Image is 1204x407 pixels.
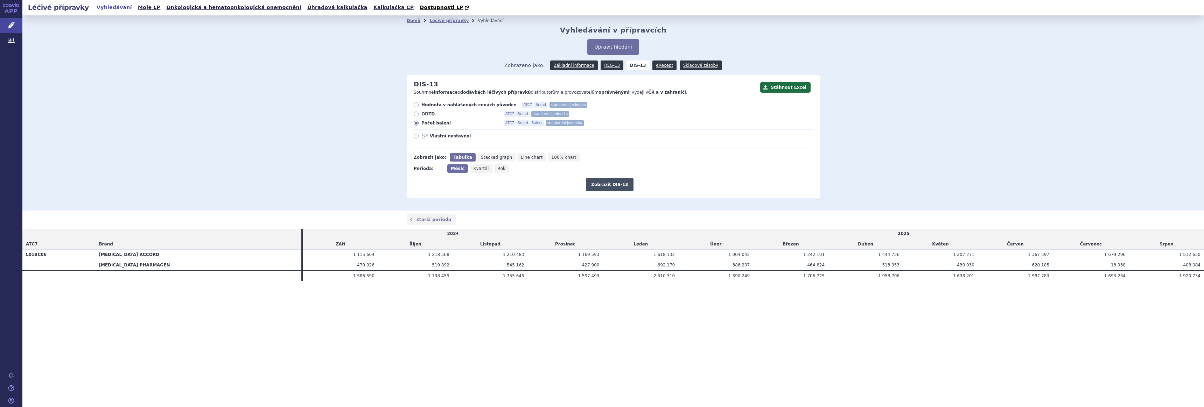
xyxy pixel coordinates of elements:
span: 1 958 708 [878,273,899,278]
span: 1 169 593 [578,252,599,257]
td: Leden [603,239,678,250]
span: 464 624 [807,263,825,267]
span: 1 693 234 [1104,273,1126,278]
span: 1 367 597 [1028,252,1049,257]
a: Onkologická a hematoonkologická onemocnění [164,3,303,12]
span: 1 987 783 [1028,273,1049,278]
span: Dostupnosti LP [420,5,463,10]
span: Brand [516,111,530,117]
span: 1 512 650 [1179,252,1200,257]
a: starší perioda [407,214,456,225]
span: Tabulka [453,155,472,160]
a: REG-13 [601,60,623,70]
span: Stacked graph [481,155,512,160]
span: ATC7 [26,242,38,247]
p: Souhrnné o distributorům a provozovatelům k výdeji v . [414,90,757,95]
span: 2 310 310 [653,273,675,278]
span: ATC7 [504,120,516,126]
span: standardní jednotka [549,102,587,108]
span: 1 207 271 [953,252,974,257]
td: Červenec [1053,239,1129,250]
span: 1 738 459 [428,273,449,278]
strong: dodávkách léčivých přípravků [460,90,531,95]
span: ATC7 [504,111,516,117]
span: 1 597 493 [578,273,599,278]
button: Upravit hledání [587,39,639,55]
span: 1 920 734 [1179,273,1200,278]
span: Kvartál [473,166,489,171]
span: 519 892 [432,263,449,267]
h2: Vyhledávání v přípravcích [560,26,667,34]
span: 513 953 [882,263,899,267]
span: Hodnota v nahlášených cenách původce [421,102,516,108]
span: Brand [534,102,547,108]
th: [MEDICAL_DATA] ACCORD [95,249,301,260]
span: 1 444 756 [878,252,899,257]
h2: DIS-13 [414,80,438,88]
a: Moje LP [136,3,162,12]
a: Léčivé přípravky [429,18,469,23]
span: 545 162 [507,263,524,267]
button: Zobrazit DIS-13 [586,178,633,191]
span: ATC7 [522,102,533,108]
th: [MEDICAL_DATA] PHARMAGEN [95,260,301,270]
strong: informace [434,90,458,95]
span: 1 638 201 [953,273,974,278]
span: 1 679 296 [1104,252,1126,257]
span: standardní jednotka [546,120,583,126]
span: standardní jednotka [531,111,569,117]
span: 620 185 [1032,263,1049,267]
div: Perioda: [414,164,444,173]
td: 2025 [603,229,1204,239]
h2: Léčivé přípravky [22,2,94,12]
span: ODTD [421,111,498,117]
a: Vyhledávání [94,3,134,12]
li: Vyhledávání [478,15,513,26]
span: Line chart [521,155,542,160]
span: 100% chart [551,155,576,160]
button: Stáhnout Excel [760,82,811,93]
span: 1 004 042 [728,252,750,257]
td: Květen [903,239,978,250]
span: Měsíc [451,166,464,171]
span: 1 218 568 [428,252,449,257]
td: 2024 [303,229,603,239]
td: Listopad [453,239,528,250]
span: Rok [498,166,506,171]
div: Zobrazit jako: [414,153,446,162]
td: Únor [678,239,753,250]
a: Základní informace [550,60,598,70]
a: Domů [407,18,420,23]
a: Skladové zásoby [680,60,722,70]
a: eRecept [652,60,677,70]
strong: DIS-13 [626,60,650,70]
span: 430 930 [957,263,974,267]
a: Úhradová kalkulačka [305,3,370,12]
span: 1 210 483 [503,252,524,257]
span: Zobrazeno jako: [504,60,545,70]
span: Balení [530,120,544,126]
span: 692 179 [658,263,675,267]
th: L01BC06 [22,249,95,270]
td: Duben [828,239,903,250]
span: 408 084 [1183,263,1200,267]
a: Dostupnosti LP [418,3,472,13]
strong: ČR a v zahraničí [648,90,686,95]
span: 1 390 249 [728,273,750,278]
td: Říjen [378,239,453,250]
a: Kalkulačka CP [371,3,416,12]
span: Brand [99,242,113,247]
span: 386 207 [733,263,750,267]
td: Září [303,239,378,250]
span: Vlastní nastavení [430,133,507,139]
span: 1 706 725 [803,273,825,278]
span: 1 618 132 [653,252,675,257]
td: Červen [978,239,1053,250]
span: 427 900 [582,263,600,267]
span: 1 586 590 [353,273,374,278]
td: Březen [753,239,828,250]
span: 13 938 [1111,263,1126,267]
span: Brand [516,120,530,126]
strong: oprávněným [598,90,628,95]
span: 470 926 [357,263,374,267]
